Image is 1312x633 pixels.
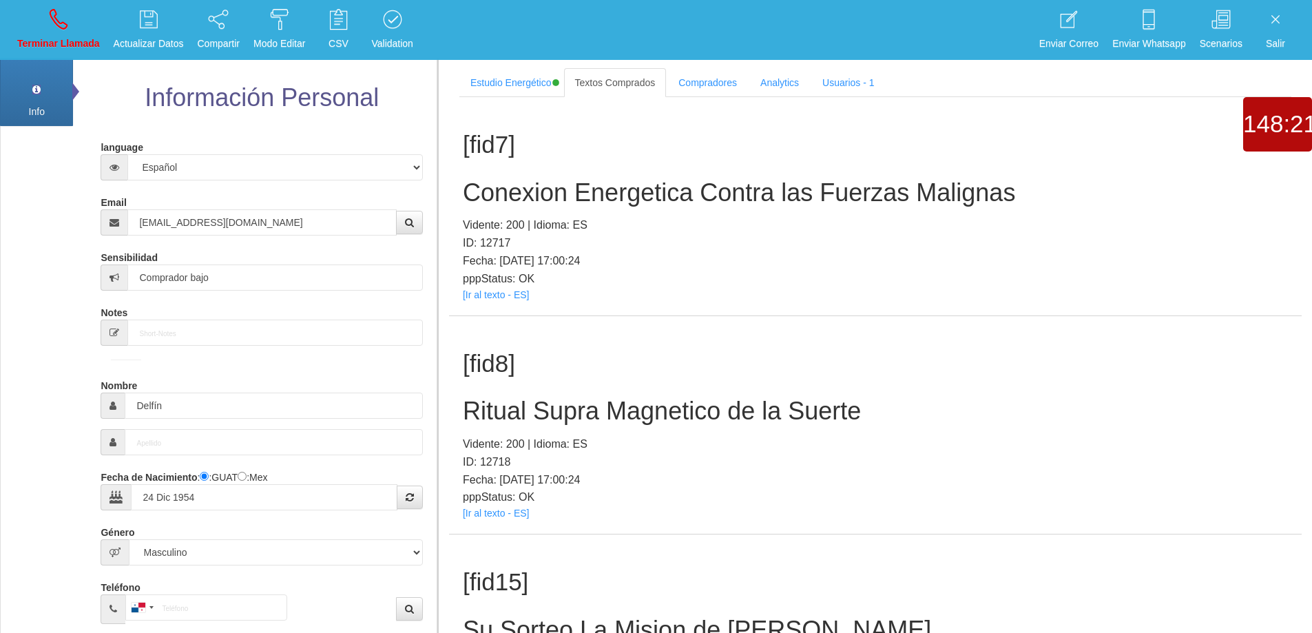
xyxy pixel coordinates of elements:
a: [Ir al texto - ES] [463,508,529,519]
p: Vidente: 200 | Idioma: ES [463,435,1288,453]
h1: 148:21 [1243,111,1312,138]
p: Validation [371,36,413,52]
a: Compartir [193,4,244,56]
div: : :GUAT :Mex [101,466,422,510]
a: Modo Editar [249,4,310,56]
a: Validation [366,4,417,56]
p: Fecha: [DATE] 17:00:24 [463,471,1288,489]
p: Enviar Whatsapp [1112,36,1186,52]
h2: Información Personal [97,84,426,112]
input: Correo electrónico [127,209,396,236]
label: Nombre [101,374,137,393]
h1: [fid8] [463,351,1288,377]
label: Email [101,191,126,209]
a: [Ir al texto - ES] [463,289,529,300]
p: ID: 12717 [463,234,1288,252]
p: Salir [1256,36,1295,52]
p: pppStatus: OK [463,270,1288,288]
div: Panama (Panamá): +507 [126,595,158,620]
a: CSV [314,4,362,56]
input: Apellido [125,429,422,455]
p: Fecha: [DATE] 17:00:24 [463,252,1288,270]
a: Actualizar Datos [109,4,189,56]
a: Salir [1251,4,1300,56]
label: Fecha de Nacimiento [101,466,197,484]
a: Compradores [667,68,748,97]
h2: Conexion Energetica Contra las Fuerzas Malignas [463,179,1288,207]
a: Analytics [749,68,810,97]
h1: [fid7] [463,132,1288,158]
a: Usuarios - 1 [811,68,885,97]
p: ID: 12718 [463,453,1288,471]
p: Terminar Llamada [17,36,100,52]
input: Nombre [125,393,422,419]
label: language [101,136,143,154]
p: Enviar Correo [1039,36,1098,52]
input: :Quechi GUAT [200,472,209,481]
a: Estudio Energético [459,68,563,97]
a: Terminar Llamada [12,4,105,56]
p: Vidente: 200 | Idioma: ES [463,216,1288,234]
a: Scenarios [1195,4,1247,56]
label: Sensibilidad [101,246,157,264]
a: Textos Comprados [564,68,667,97]
h1: [fid15] [463,569,1288,596]
input: Sensibilidad [127,264,422,291]
p: Compartir [198,36,240,52]
p: Actualizar Datos [114,36,184,52]
label: Género [101,521,134,539]
a: Enviar Whatsapp [1107,4,1191,56]
p: Modo Editar [253,36,305,52]
input: Teléfono [125,594,287,621]
label: Notes [101,301,127,320]
label: Teléfono [101,576,140,594]
p: CSV [319,36,357,52]
a: Enviar Correo [1034,4,1103,56]
h2: Ritual Supra Magnetico de la Suerte [463,397,1288,425]
input: Short-Notes [127,320,422,346]
input: :Yuca-Mex [238,472,247,481]
p: pppStatus: OK [463,488,1288,506]
p: Scenarios [1200,36,1242,52]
